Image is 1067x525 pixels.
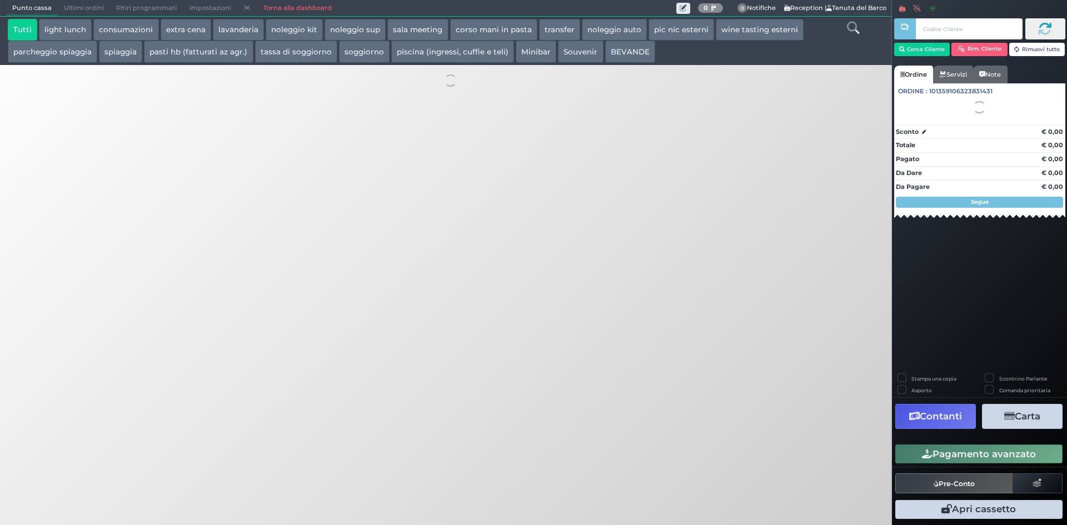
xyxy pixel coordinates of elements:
[339,41,390,63] button: soggiorno
[896,169,922,177] strong: Da Dare
[266,19,323,41] button: noleggio kit
[999,375,1047,382] label: Scontrino Parlante
[539,19,580,41] button: transfer
[1041,155,1063,163] strong: € 0,00
[896,155,919,163] strong: Pagato
[999,387,1050,394] label: Comanda prioritaria
[916,18,1022,39] input: Codice Cliente
[257,1,337,16] a: Torna alla dashboard
[93,19,158,41] button: consumazioni
[737,3,747,13] span: 0
[894,43,950,56] button: Cerca Cliente
[894,66,933,83] a: Ordine
[110,1,183,16] span: Ritiri programmati
[649,19,714,41] button: pic nic esterni
[911,375,956,382] label: Stampa una copia
[58,1,110,16] span: Ultimi ordini
[387,19,448,41] button: sala meeting
[161,19,211,41] button: extra cena
[8,41,97,63] button: parcheggio spiaggia
[325,19,386,41] button: noleggio sup
[213,19,264,41] button: lavanderia
[450,19,537,41] button: corso mani in pasta
[99,41,142,63] button: spiaggia
[144,41,253,63] button: pasti hb (fatturati az agr.)
[933,66,973,83] a: Servizi
[716,19,804,41] button: wine tasting esterni
[896,127,919,137] strong: Sconto
[895,404,976,429] button: Contanti
[896,183,930,191] strong: Da Pagare
[895,500,1063,519] button: Apri cassetto
[605,41,655,63] button: BEVANDE
[183,1,237,16] span: Impostazioni
[558,41,603,63] button: Souvenir
[973,66,1007,83] a: Note
[391,41,514,63] button: piscina (ingressi, cuffie e teli)
[898,87,928,96] span: Ordine :
[704,4,708,12] b: 0
[895,473,1013,493] button: Pre-Conto
[39,19,92,41] button: light lunch
[6,1,58,16] span: Punto cassa
[1009,43,1065,56] button: Rimuovi tutto
[582,19,647,41] button: noleggio auto
[1041,183,1063,191] strong: € 0,00
[982,404,1063,429] button: Carta
[911,387,932,394] label: Asporto
[516,41,556,63] button: Minibar
[929,87,993,96] span: 101359106323831431
[896,141,915,149] strong: Totale
[971,198,989,206] strong: Segue
[951,43,1008,56] button: Rim. Cliente
[8,19,37,41] button: Tutti
[1041,169,1063,177] strong: € 0,00
[1041,141,1063,149] strong: € 0,00
[1041,128,1063,136] strong: € 0,00
[255,41,337,63] button: tassa di soggiorno
[895,444,1063,463] button: Pagamento avanzato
